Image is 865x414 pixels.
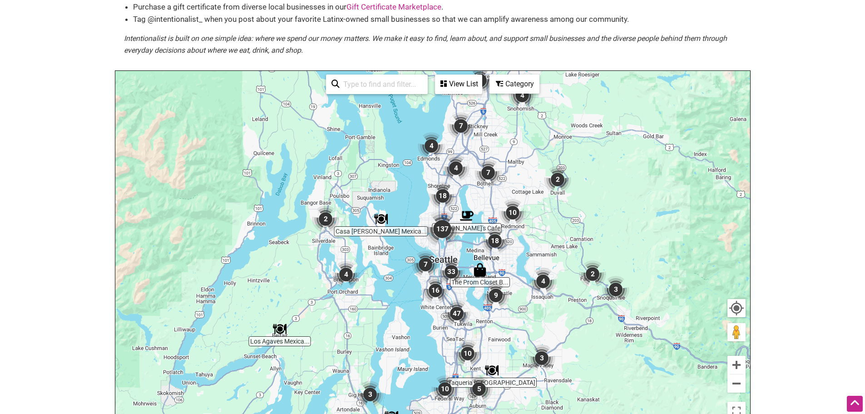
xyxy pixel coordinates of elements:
[408,247,443,282] div: 7
[326,75,428,94] div: Type to search and filter
[436,75,481,93] div: View List
[524,341,559,375] div: 3
[540,162,575,197] div: 2
[346,2,441,11] a: Gift Certificate Marketplace
[450,336,485,371] div: 10
[329,257,363,292] div: 4
[505,78,539,113] div: 4
[598,272,633,307] div: 3
[418,273,453,308] div: 16
[420,207,464,251] div: 137
[444,109,478,143] div: 7
[489,75,539,94] div: Filter by category
[479,278,513,313] div: 9
[471,155,505,190] div: 7
[124,34,727,55] em: Intentionalist is built on one simple idea: where we spend our money matters. We make it easy to ...
[526,264,560,299] div: 4
[456,205,477,226] div: Willy's Cafe
[269,319,290,339] div: Los Agaves Mexican Restaurant
[428,372,462,406] div: 10
[470,259,490,280] div: The Prom Closet Boutique Consignment
[727,299,746,317] button: Your Location
[308,202,343,236] div: 2
[495,195,530,230] div: 10
[490,75,539,93] div: Category
[371,209,391,229] div: Casa Rojas Mexican Restaurant & Cantina
[435,75,482,94] div: See a list of the visible businesses
[133,13,741,25] li: Tag @intentionalist_ when you post about your favorite Latinx-owned small businesses so that we c...
[414,129,449,163] div: 4
[727,356,746,374] button: Zoom in
[133,1,741,13] li: Purchase a gift certificate from diverse local businesses in our .
[353,377,387,412] div: 3
[434,254,469,289] div: 33
[440,296,474,331] div: 47
[462,372,496,406] div: 5
[340,75,422,93] input: Type to find and filter...
[847,396,863,412] div: Scroll Back to Top
[727,374,746,393] button: Zoom out
[481,360,502,381] div: Taqueria El Ranchito
[575,257,610,291] div: 2
[727,323,746,341] button: Drag Pegman onto the map to open Street View
[478,224,512,258] div: 18
[439,151,473,185] div: 4
[425,179,460,213] div: 18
